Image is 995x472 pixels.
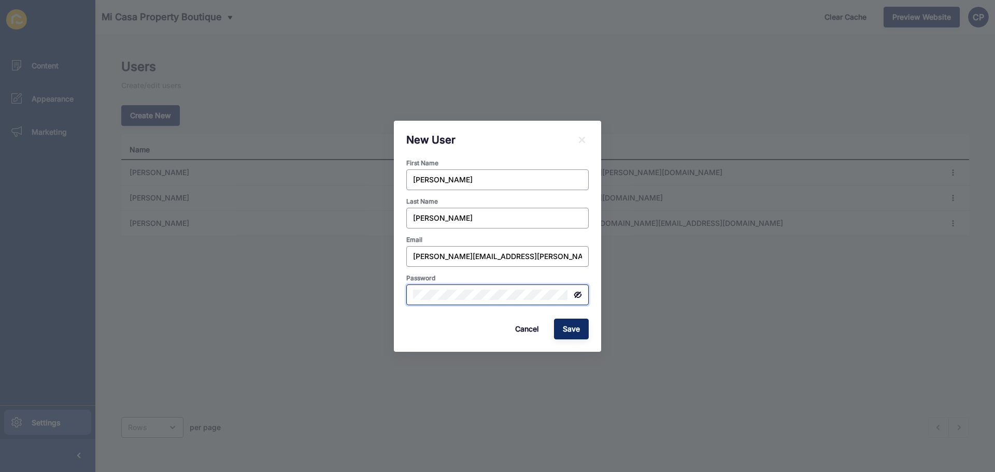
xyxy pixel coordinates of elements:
[554,319,589,339] button: Save
[406,197,438,206] label: Last Name
[563,324,580,334] span: Save
[406,133,563,147] h1: New User
[506,319,548,339] button: Cancel
[515,324,539,334] span: Cancel
[406,159,438,167] label: First Name
[406,236,422,244] label: Email
[406,274,435,282] label: Password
